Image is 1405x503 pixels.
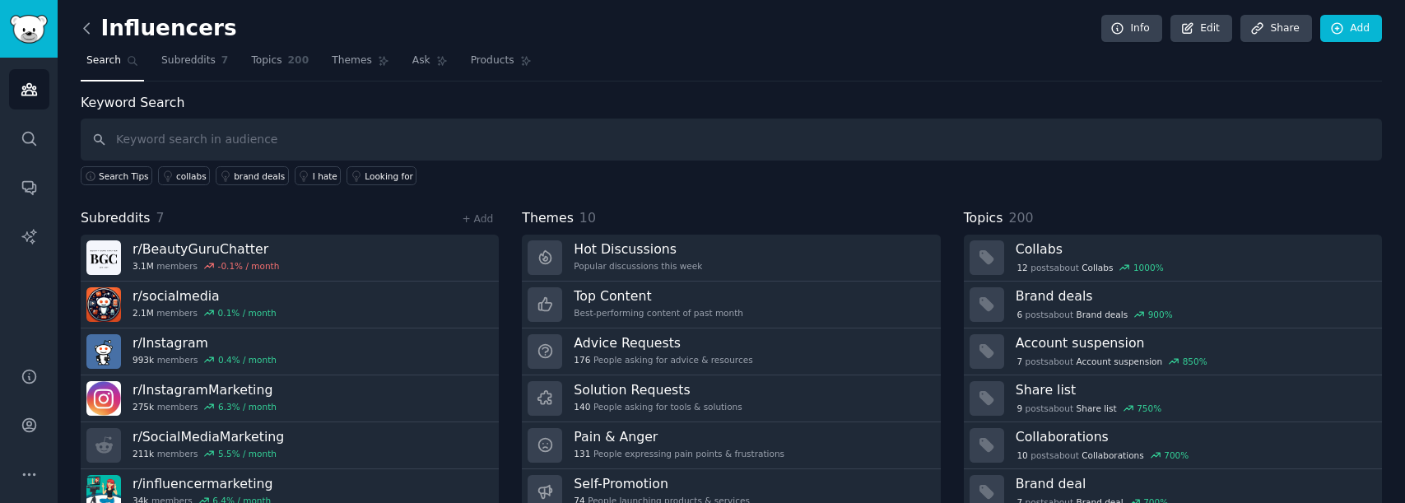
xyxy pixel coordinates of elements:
span: 3.1M [133,260,154,272]
span: 6 [1017,309,1022,320]
div: post s about [1016,401,1163,416]
a: Looking for [347,166,416,185]
span: 993k [133,354,154,366]
a: r/Instagram993kmembers0.4% / month [81,328,499,375]
a: Info [1101,15,1162,43]
span: Themes [522,208,574,229]
h3: Solution Requests [574,381,742,398]
h3: Account suspension [1016,334,1370,352]
span: Account suspension [1077,356,1163,367]
div: 5.5 % / month [218,448,277,459]
a: + Add [462,213,493,225]
span: 200 [288,54,309,68]
div: People asking for advice & resources [574,354,752,366]
img: GummySearch logo [10,15,48,44]
h3: Hot Discussions [574,240,702,258]
div: brand deals [234,170,285,182]
span: 12 [1017,262,1027,273]
a: Products [465,48,537,82]
h3: Top Content [574,287,743,305]
div: members [133,307,277,319]
div: I hate [313,170,337,182]
h3: r/ Instagram [133,334,277,352]
div: 700 % [1164,449,1189,461]
div: 1000 % [1133,262,1164,273]
div: 6.3 % / month [218,401,277,412]
div: Popular discussions this week [574,260,702,272]
span: Share list [1077,403,1117,414]
img: Instagram [86,334,121,369]
h3: Brand deal [1016,475,1370,492]
span: 9 [1017,403,1022,414]
span: Ask [412,54,430,68]
span: 200 [1008,210,1033,226]
span: Subreddits [161,54,216,68]
a: Ask [407,48,454,82]
div: -0.1 % / month [218,260,280,272]
div: 0.4 % / month [218,354,277,366]
span: Collaborations [1082,449,1143,461]
span: Search [86,54,121,68]
div: 900 % [1148,309,1173,320]
a: Themes [326,48,395,82]
span: 176 [574,354,590,366]
span: 131 [574,448,590,459]
a: r/BeautyGuruChatter3.1Mmembers-0.1% / month [81,235,499,282]
div: members [133,448,284,459]
span: Products [471,54,514,68]
a: collabs [158,166,210,185]
div: collabs [176,170,207,182]
h3: Brand deals [1016,287,1370,305]
span: 2.1M [133,307,154,319]
h3: r/ SocialMediaMarketing [133,428,284,445]
div: People expressing pain points & frustrations [574,448,784,459]
span: 10 [579,210,596,226]
div: post s about [1016,307,1175,322]
a: Hot DiscussionsPopular discussions this week [522,235,940,282]
span: 7 [221,54,229,68]
div: People asking for tools & solutions [574,401,742,412]
div: Best-performing content of past month [574,307,743,319]
img: socialmedia [86,287,121,322]
span: Collabs [1082,262,1113,273]
a: Edit [1170,15,1232,43]
div: post s about [1016,448,1190,463]
a: Collaborations10postsaboutCollaborations700% [964,422,1382,469]
h3: Collabs [1016,240,1370,258]
span: Themes [332,54,372,68]
div: members [133,260,279,272]
span: Topics [251,54,281,68]
div: Looking for [365,170,413,182]
span: Subreddits [81,208,151,229]
a: Share list9postsaboutShare list750% [964,375,1382,422]
a: Account suspension7postsaboutAccount suspension850% [964,328,1382,375]
a: r/SocialMediaMarketing211kmembers5.5% / month [81,422,499,469]
span: 7 [156,210,165,226]
a: Topics200 [245,48,314,82]
a: I hate [295,166,342,185]
a: Solution Requests140People asking for tools & solutions [522,375,940,422]
a: Advice Requests176People asking for advice & resources [522,328,940,375]
a: Add [1320,15,1382,43]
h3: r/ BeautyGuruChatter [133,240,279,258]
h3: Self-Promotion [574,475,750,492]
a: Pain & Anger131People expressing pain points & frustrations [522,422,940,469]
h3: Pain & Anger [574,428,784,445]
div: 850 % [1183,356,1207,367]
a: Top ContentBest-performing content of past month [522,282,940,328]
a: r/InstagramMarketing275kmembers6.3% / month [81,375,499,422]
span: 211k [133,448,154,459]
h3: r/ socialmedia [133,287,277,305]
span: 275k [133,401,154,412]
img: BeautyGuruChatter [86,240,121,275]
label: Keyword Search [81,95,184,110]
button: Search Tips [81,166,152,185]
a: r/socialmedia2.1Mmembers0.1% / month [81,282,499,328]
div: post s about [1016,260,1165,275]
input: Keyword search in audience [81,119,1382,161]
span: 140 [574,401,590,412]
a: Collabs12postsaboutCollabs1000% [964,235,1382,282]
span: Topics [964,208,1003,229]
span: 10 [1017,449,1027,461]
div: 750 % [1137,403,1161,414]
